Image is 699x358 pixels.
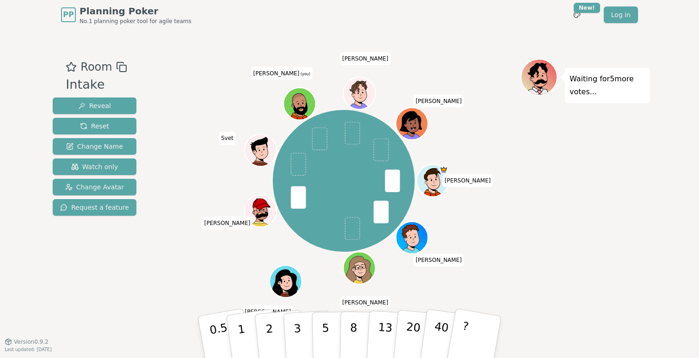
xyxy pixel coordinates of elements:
[80,5,191,18] span: Planning Poker
[202,217,253,230] span: Click to change your name
[80,59,112,75] span: Room
[53,158,136,175] button: Watch only
[61,5,191,25] a: PPPlanning PokerNo.1 planning poker tool for agile teams
[284,89,314,119] button: Click to change your avatar
[80,18,191,25] span: No.1 planning poker tool for agile teams
[66,59,77,75] button: Add as favourite
[604,6,638,23] a: Log in
[340,52,391,65] span: Click to change your name
[60,203,129,212] span: Request a feature
[66,142,123,151] span: Change Name
[65,182,124,192] span: Change Avatar
[569,6,585,23] button: New!
[53,138,136,155] button: Change Name
[219,132,236,145] span: Click to change your name
[413,254,464,267] span: Click to change your name
[53,118,136,134] button: Reset
[243,305,294,318] span: Click to change your name
[71,162,118,171] span: Watch only
[53,179,136,195] button: Change Avatar
[53,199,136,216] button: Request a feature
[570,73,645,98] p: Waiting for 5 more votes...
[14,338,49,346] span: Version 0.9.2
[80,121,109,131] span: Reset
[5,347,52,352] span: Last updated: [DATE]
[300,72,311,76] span: (you)
[5,338,49,346] button: Version0.9.2
[574,3,600,13] div: New!
[413,95,464,108] span: Click to change your name
[53,97,136,114] button: Reveal
[442,174,493,187] span: Click to change your name
[78,101,111,110] span: Reveal
[251,67,313,80] span: Click to change your name
[63,9,74,20] span: PP
[440,166,448,174] span: Diego D is the host
[340,296,391,309] span: Click to change your name
[66,75,127,94] div: Intake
